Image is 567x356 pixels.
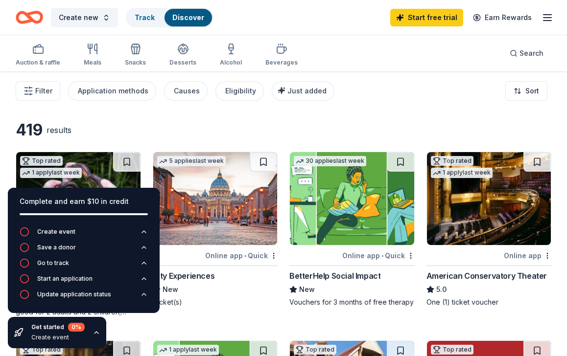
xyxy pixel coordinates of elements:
div: Online app Quick [205,249,278,262]
button: Update application status [20,289,148,305]
div: Beverages [265,59,298,67]
span: • [381,252,383,260]
div: Application methods [78,85,148,97]
div: American Conservatory Theater [426,270,547,282]
button: Search [502,44,551,63]
div: One (1) ticket voucher [426,297,552,307]
button: Application methods [68,81,156,101]
div: 5 applies last week [157,156,226,166]
div: BetterHelp Social Impact [289,270,380,282]
a: Earn Rewards [467,9,538,26]
div: 1 apply last week [157,345,219,355]
button: Create event [20,227,148,243]
div: Online app Quick [342,249,415,262]
span: New [299,284,315,295]
div: 1 apply last week [431,168,493,178]
button: Create new [51,8,118,27]
div: City Experiences [153,270,215,282]
div: Eligibility [225,85,256,97]
div: 30 applies last week [294,156,366,166]
div: Causes [174,85,200,97]
span: Create new [59,12,98,23]
div: Top rated [431,156,473,166]
img: Image for City Experiences [153,152,278,245]
div: Top rated [294,345,336,355]
div: Create event [37,228,75,236]
button: Start an application [20,274,148,289]
img: Image for American Conservatory Theater [427,152,551,245]
span: Filter [35,85,52,97]
div: Meals [84,59,101,67]
button: Save a donor [20,243,148,258]
button: Auction & raffle [16,39,60,71]
div: 1 apply last week [20,168,82,178]
div: Go to track [37,259,69,267]
div: Online app [504,249,551,262]
div: Auction & raffle [16,59,60,67]
a: Image for American Conservatory TheaterTop rated1 applylast weekOnline appAmerican Conservatory T... [426,152,552,307]
a: Image for City Experiences5 applieslast weekOnline app•QuickCity ExperiencesNewTicket(s) [153,152,278,307]
div: Top rated [20,156,63,166]
a: Discover [172,13,204,22]
div: Top rated [431,345,473,355]
img: Image for BetterHelp Social Impact [290,152,414,245]
div: Ticket(s) [153,297,278,307]
div: 419 [16,120,43,140]
button: Sort [505,81,547,101]
button: Filter [16,81,60,101]
a: Image for Oakland ZooTop rated1 applylast weekOnline app•QuickOakland Zoo5.01 one-day Family Pass... [16,152,141,317]
div: Save a donor [37,244,76,251]
div: Desserts [169,59,196,67]
div: Start an application [37,275,93,283]
a: Track [135,13,155,22]
button: Desserts [169,39,196,71]
span: 5.0 [436,284,447,295]
div: Update application status [37,290,111,298]
div: results [47,124,71,136]
button: Causes [164,81,208,101]
span: Sort [525,85,539,97]
a: Image for BetterHelp Social Impact30 applieslast weekOnline app•QuickBetterHelp Social ImpactNewV... [289,152,415,307]
button: Just added [272,81,334,101]
span: • [244,252,246,260]
div: 0 % [68,323,85,332]
button: Go to track [20,258,148,274]
div: Vouchers for 3 months of free therapy [289,297,415,307]
button: Alcohol [220,39,242,71]
a: Start free trial [390,9,463,26]
div: Get started [31,323,85,332]
a: Home [16,6,43,29]
div: Complete and earn $10 in credit [20,196,148,207]
button: TrackDiscover [126,8,213,27]
button: Beverages [265,39,298,71]
button: Meals [84,39,101,71]
span: Search [520,47,543,59]
span: Just added [287,87,327,95]
div: Alcohol [220,59,242,67]
button: Snacks [125,39,146,71]
div: Snacks [125,59,146,67]
span: New [163,284,178,295]
button: Eligibility [215,81,264,101]
div: Create event [31,334,85,341]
